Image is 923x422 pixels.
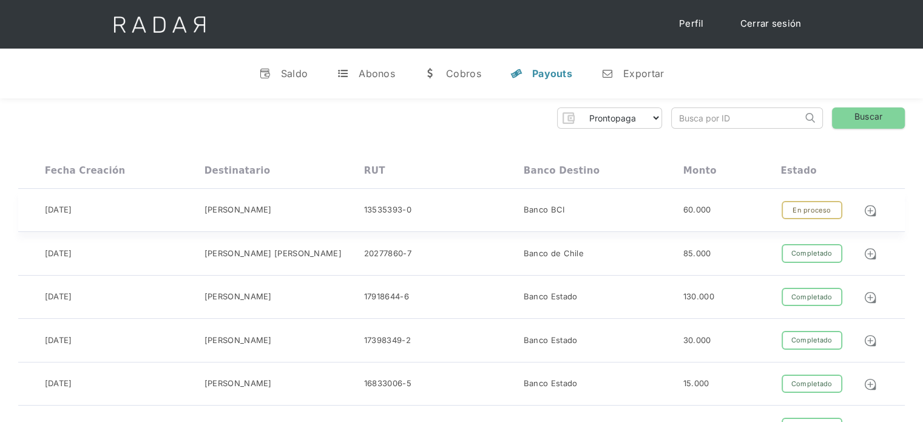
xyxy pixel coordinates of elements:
[683,248,711,260] div: 85.000
[782,201,842,220] div: En proceso
[782,244,842,263] div: Completado
[864,247,877,260] img: Detalle
[524,378,578,390] div: Banco Estado
[337,67,349,80] div: t
[45,204,72,216] div: [DATE]
[683,291,714,303] div: 130.000
[782,331,842,350] div: Completado
[45,378,72,390] div: [DATE]
[205,248,342,260] div: [PERSON_NAME] [PERSON_NAME]
[623,67,664,80] div: Exportar
[446,67,481,80] div: Cobros
[205,165,270,176] div: Destinatario
[45,291,72,303] div: [DATE]
[832,107,905,129] a: Buscar
[364,291,409,303] div: 17918644-6
[259,67,271,80] div: v
[364,335,411,347] div: 17398349-2
[683,378,709,390] div: 15.000
[672,108,802,128] input: Busca por ID
[205,204,272,216] div: [PERSON_NAME]
[524,165,600,176] div: Banco destino
[45,248,72,260] div: [DATE]
[782,375,842,393] div: Completado
[601,67,614,80] div: n
[864,204,877,217] img: Detalle
[782,288,842,307] div: Completado
[683,204,711,216] div: 60.000
[359,67,395,80] div: Abonos
[557,107,662,129] form: Form
[424,67,436,80] div: w
[780,165,816,176] div: Estado
[510,67,522,80] div: y
[524,335,578,347] div: Banco Estado
[524,291,578,303] div: Banco Estado
[205,378,272,390] div: [PERSON_NAME]
[532,67,572,80] div: Payouts
[45,165,126,176] div: Fecha creación
[364,378,411,390] div: 16833006-5
[524,248,584,260] div: Banco de Chile
[205,335,272,347] div: [PERSON_NAME]
[728,12,814,36] a: Cerrar sesión
[864,378,877,391] img: Detalle
[864,334,877,347] img: Detalle
[667,12,716,36] a: Perfil
[683,335,711,347] div: 30.000
[683,165,717,176] div: Monto
[524,204,565,216] div: Banco BCI
[864,291,877,304] img: Detalle
[205,291,272,303] div: [PERSON_NAME]
[364,165,385,176] div: RUT
[364,248,411,260] div: 20277860-7
[281,67,308,80] div: Saldo
[45,335,72,347] div: [DATE]
[364,204,411,216] div: 13535393-0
